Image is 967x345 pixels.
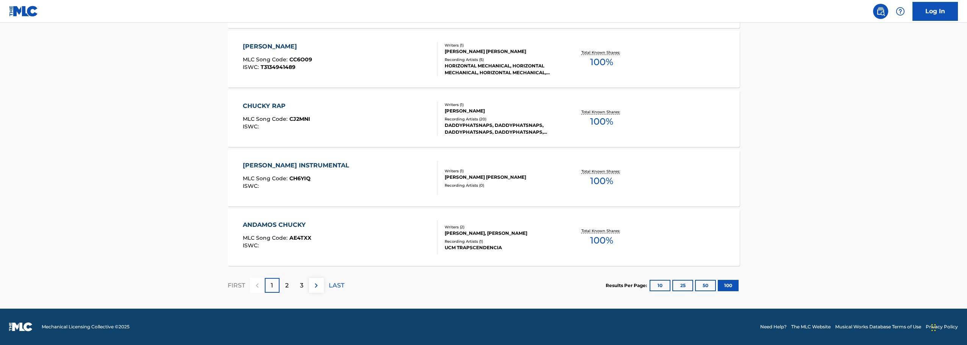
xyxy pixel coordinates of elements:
div: DADDYPHATSNAPS, DADDYPHATSNAPS, DADDYPHATSNAPS, DADDYPHATSNAPS, DADDYPHATSNAPS [445,122,559,136]
img: right [312,281,321,290]
span: CH6YIQ [289,175,311,182]
span: Mechanical Licensing Collective © 2025 [42,323,130,330]
div: Recording Artists ( 5 ) [445,57,559,62]
a: [PERSON_NAME] INSTRUMENTALMLC Song Code:CH6YIQISWC:Writers (1)[PERSON_NAME] [PERSON_NAME]Recordin... [228,150,740,206]
span: ISWC : [243,64,261,70]
p: Results Per Page: [606,282,649,289]
div: [PERSON_NAME], [PERSON_NAME] [445,230,559,237]
div: Writers ( 2 ) [445,224,559,230]
a: Musical Works Database Terms of Use [835,323,921,330]
div: Writers ( 1 ) [445,168,559,174]
div: CHUCKY RAP [243,101,310,111]
a: The MLC Website [791,323,831,330]
a: Public Search [873,4,888,19]
img: search [876,7,885,16]
p: LAST [329,281,344,290]
div: [PERSON_NAME] [PERSON_NAME] [445,48,559,55]
button: 10 [650,280,670,291]
button: 100 [718,280,739,291]
span: ISWC : [243,183,261,189]
div: Help [893,4,908,19]
p: FIRST [228,281,245,290]
div: Recording Artists ( 0 ) [445,183,559,188]
span: 100 % [590,234,613,247]
span: T3134941489 [261,64,295,70]
p: Total Known Shares: [581,50,622,55]
div: [PERSON_NAME] [PERSON_NAME] [445,174,559,181]
p: Total Known Shares: [581,228,622,234]
a: CHUCKY RAPMLC Song Code:CJ2MNIISWC:Writers (1)[PERSON_NAME]Recording Artists (20)DADDYPHATSNAPS, ... [228,90,740,147]
div: [PERSON_NAME] INSTRUMENTAL [243,161,353,170]
span: CC6O09 [289,56,312,63]
a: Log In [912,2,958,21]
p: 3 [300,281,303,290]
span: AE4TXX [289,234,311,241]
a: Need Help? [760,323,787,330]
div: Writers ( 1 ) [445,102,559,108]
span: MLC Song Code : [243,234,289,241]
span: CJ2MNI [289,116,310,122]
span: MLC Song Code : [243,175,289,182]
div: ANDAMOS CHUCKY [243,220,311,229]
span: 100 % [590,115,613,128]
p: Total Known Shares: [581,169,622,174]
a: [PERSON_NAME]MLC Song Code:CC6O09ISWC:T3134941489Writers (1)[PERSON_NAME] [PERSON_NAME]Recording ... [228,31,740,87]
a: ANDAMOS CHUCKYMLC Song Code:AE4TXXISWC:Writers (2)[PERSON_NAME], [PERSON_NAME]Recording Artists (... [228,209,740,266]
div: Recording Artists ( 1 ) [445,239,559,244]
span: 100 % [590,174,613,188]
a: Privacy Policy [926,323,958,330]
p: 1 [271,281,273,290]
div: UCM TRAPSCENDENCIA [445,244,559,251]
div: HORIZONTAL MECHANICAL, HORIZONTAL MECHANICAL, HORIZONTAL MECHANICAL, HORIZONTAL MECHANICAL, HORIZ... [445,62,559,76]
p: 2 [285,281,289,290]
span: 100 % [590,55,613,69]
span: ISWC : [243,242,261,249]
div: Writers ( 1 ) [445,42,559,48]
p: Total Known Shares: [581,109,622,115]
img: help [896,7,905,16]
button: 25 [672,280,693,291]
div: Drag [931,316,936,339]
div: [PERSON_NAME] [445,108,559,114]
div: [PERSON_NAME] [243,42,312,51]
span: ISWC : [243,123,261,130]
button: 50 [695,280,716,291]
img: MLC Logo [9,6,38,17]
img: logo [9,322,33,331]
iframe: Chat Widget [929,309,967,345]
span: MLC Song Code : [243,116,289,122]
span: MLC Song Code : [243,56,289,63]
div: Recording Artists ( 20 ) [445,116,559,122]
